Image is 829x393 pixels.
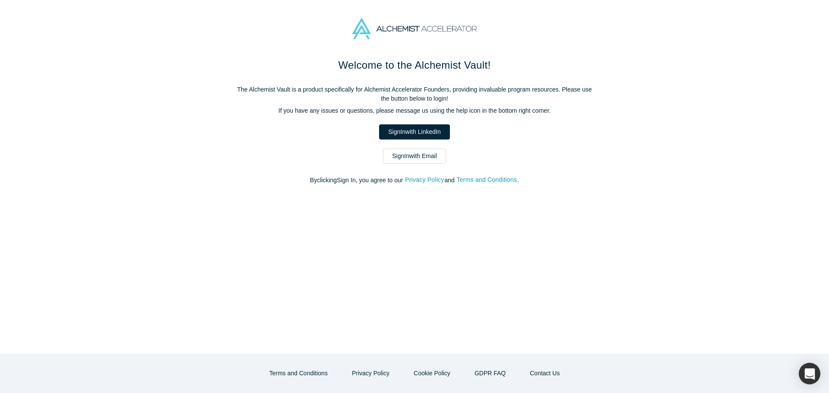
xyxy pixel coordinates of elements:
[405,366,459,381] button: Cookie Policy
[379,124,449,139] a: SignInwith LinkedIn
[456,175,518,185] button: Terms and Conditions
[383,149,446,164] a: SignInwith Email
[260,366,337,381] button: Terms and Conditions
[465,366,515,381] a: GDPR FAQ
[233,176,596,185] p: By clicking Sign In , you agree to our and .
[233,106,596,115] p: If you have any issues or questions, please message us using the help icon in the bottom right co...
[405,175,444,185] button: Privacy Policy
[343,366,399,381] button: Privacy Policy
[521,366,569,381] button: Contact Us
[352,18,477,39] img: Alchemist Accelerator Logo
[233,85,596,103] p: The Alchemist Vault is a product specifically for Alchemist Accelerator Founders, providing inval...
[233,57,596,73] h1: Welcome to the Alchemist Vault!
